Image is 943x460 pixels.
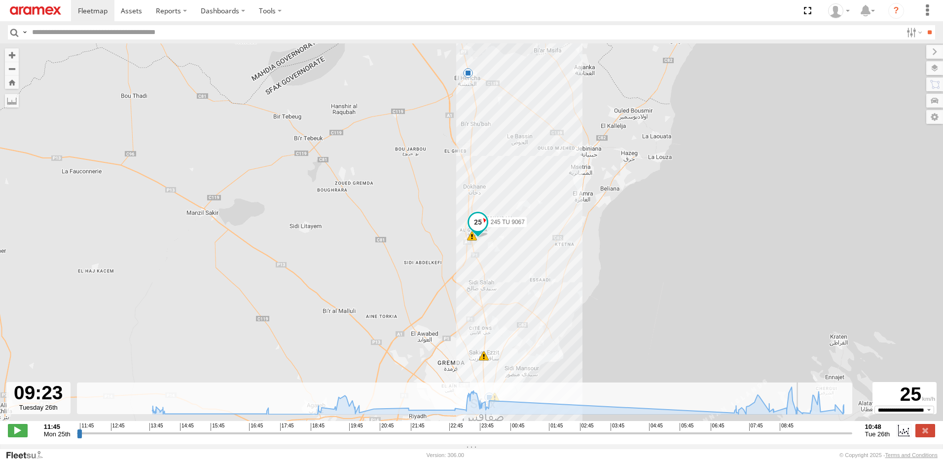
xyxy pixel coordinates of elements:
[211,423,224,431] span: 15:45
[865,430,890,438] span: Tue 26th Aug 2025
[349,423,363,431] span: 19:45
[21,25,29,39] label: Search Query
[649,423,663,431] span: 04:45
[380,423,394,431] span: 20:45
[10,6,61,15] img: aramex-logo.svg
[611,423,624,431] span: 03:45
[839,452,938,458] div: © Copyright 2025 -
[5,94,19,108] label: Measure
[5,62,19,76] button: Zoom out
[180,423,194,431] span: 14:45
[749,423,763,431] span: 07:45
[580,423,594,431] span: 02:45
[149,423,163,431] span: 13:45
[885,452,938,458] a: Terms and Conditions
[5,450,51,460] a: Visit our Website
[491,219,525,226] span: 245 TU 9067
[449,423,463,431] span: 22:45
[903,25,924,39] label: Search Filter Options
[8,424,28,437] label: Play/Stop
[825,3,853,18] div: Ahmed Khanfir
[411,423,425,431] span: 21:45
[80,423,94,431] span: 11:45
[915,424,935,437] label: Close
[480,423,494,431] span: 23:45
[111,423,125,431] span: 12:45
[510,423,524,431] span: 00:45
[427,452,464,458] div: Version: 306.00
[549,423,563,431] span: 01:45
[680,423,693,431] span: 05:45
[926,110,943,124] label: Map Settings
[44,430,71,438] span: Mon 25th Aug 2025
[44,423,71,430] strong: 11:45
[5,76,19,89] button: Zoom Home
[711,423,725,431] span: 06:45
[463,68,473,78] div: 9
[311,423,325,431] span: 18:45
[249,423,263,431] span: 16:45
[5,48,19,62] button: Zoom in
[865,423,890,430] strong: 10:48
[780,423,794,431] span: 08:45
[888,3,904,19] i: ?
[874,383,935,406] div: 25
[280,423,294,431] span: 17:45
